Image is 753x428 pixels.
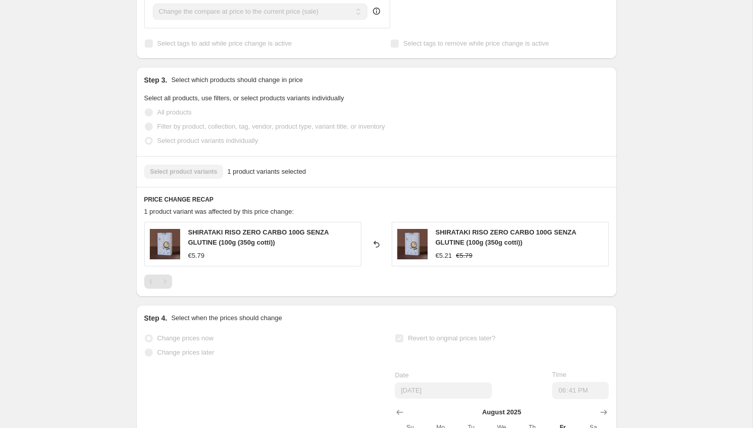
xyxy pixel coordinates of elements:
div: €5.21 [436,251,452,261]
p: Select when the prices should change [171,313,282,323]
div: help [371,6,382,16]
input: 8/22/2025 [395,382,492,399]
span: Select product variants individually [157,137,258,144]
div: €5.79 [188,251,205,261]
span: Select tags to remove while price change is active [403,40,549,47]
nav: Pagination [144,275,172,289]
button: Show previous month, July 2025 [393,405,407,419]
p: Select which products should change in price [171,75,303,85]
span: Filter by product, collection, tag, vendor, product type, variant title, or inventory [157,123,385,130]
strike: €5.79 [456,251,473,261]
span: SHIRATAKI RISO ZERO CARBO 100G SENZA GLUTINE (100g (350g cotti)) [188,228,329,246]
span: Revert to original prices later? [408,334,495,342]
span: 1 product variant was affected by this price change: [144,208,294,215]
span: Change prices now [157,334,214,342]
input: 12:00 [552,382,609,399]
span: SHIRATAKI RISO ZERO CARBO 100G SENZA GLUTINE (100g (350g cotti)) [436,228,576,246]
h6: PRICE CHANGE RECAP [144,196,609,204]
h2: Step 4. [144,313,168,323]
span: All products [157,108,192,116]
span: Time [552,371,566,378]
img: Keriso-riso-konjac-keto_80x.jpg [397,229,428,259]
span: Select tags to add while price change is active [157,40,292,47]
span: Select all products, use filters, or select products variants individually [144,94,344,102]
span: 1 product variants selected [227,167,306,177]
span: Date [395,371,408,379]
img: Keriso-riso-konjac-keto_80x.jpg [150,229,180,259]
button: Show next month, September 2025 [597,405,611,419]
span: Change prices later [157,348,215,356]
h2: Step 3. [144,75,168,85]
